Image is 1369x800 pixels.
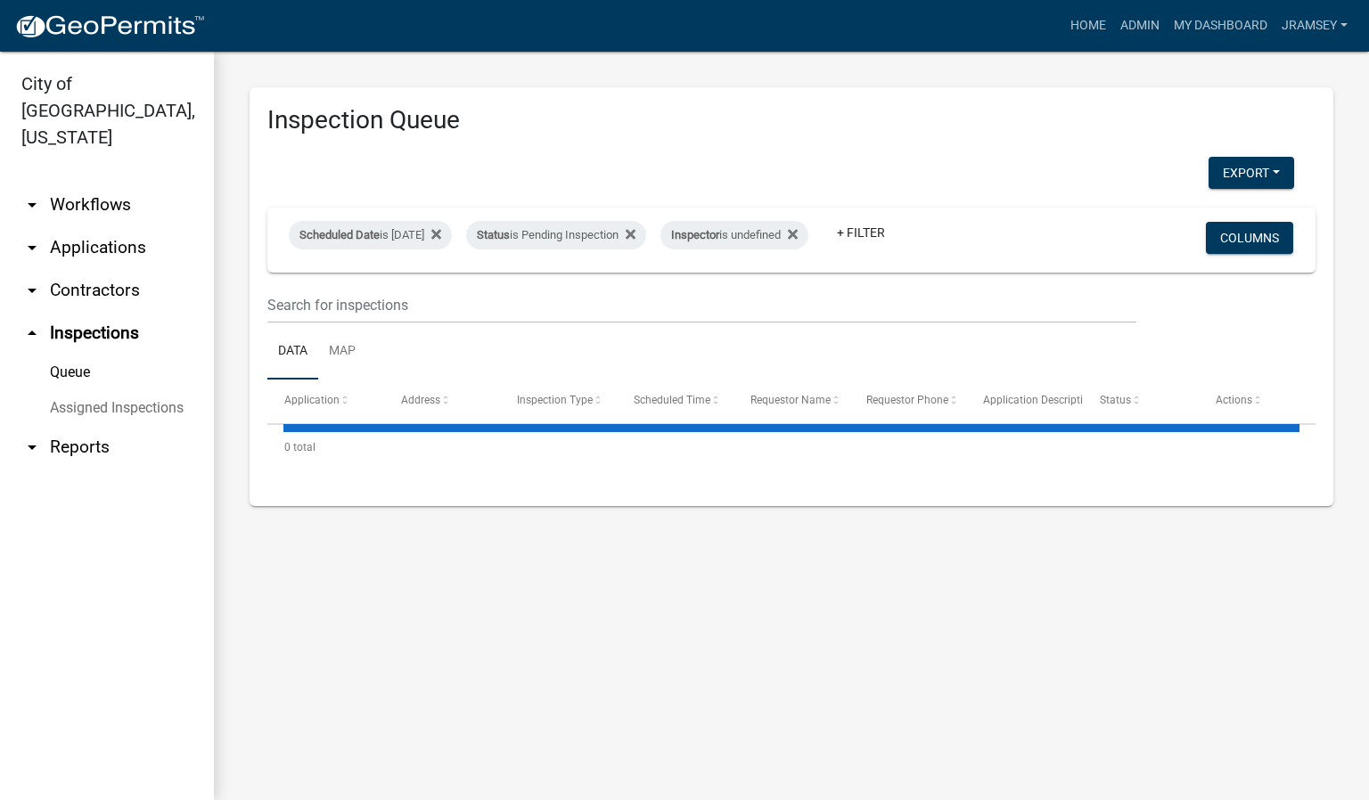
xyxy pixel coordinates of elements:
a: + Filter [823,216,899,249]
div: is [DATE] [289,221,452,249]
i: arrow_drop_up [21,322,43,344]
span: Inspection Type [518,394,594,406]
span: Scheduled Date [299,228,380,241]
span: Application Description [983,394,1095,406]
datatable-header-cell: Scheduled Time [617,380,734,422]
i: arrow_drop_down [21,280,43,301]
a: Map [318,323,366,380]
button: Export [1209,157,1294,189]
datatable-header-cell: Requestor Phone [849,380,966,422]
datatable-header-cell: Application Description [966,380,1083,422]
a: Data [267,323,318,380]
a: Admin [1113,9,1167,43]
datatable-header-cell: Address [384,380,501,422]
div: is undefined [660,221,808,249]
span: Address [401,394,440,406]
input: Search for inspections [267,287,1136,323]
span: Requestor Phone [866,394,948,406]
datatable-header-cell: Actions [1199,380,1316,422]
a: Home [1063,9,1113,43]
div: is Pending Inspection [466,221,646,249]
h3: Inspection Queue [267,105,1316,135]
i: arrow_drop_down [21,237,43,258]
datatable-header-cell: Application [267,380,384,422]
button: Columns [1206,222,1293,254]
span: Requestor Name [750,394,831,406]
span: Status [1100,394,1131,406]
datatable-header-cell: Status [1083,380,1200,422]
span: Status [477,228,510,241]
i: arrow_drop_down [21,194,43,216]
datatable-header-cell: Inspection Type [500,380,617,422]
a: jramsey [1275,9,1355,43]
i: arrow_drop_down [21,437,43,458]
span: Actions [1216,394,1252,406]
a: My Dashboard [1167,9,1275,43]
datatable-header-cell: Requestor Name [734,380,850,422]
span: Inspector [671,228,719,241]
div: 0 total [267,425,1316,469]
span: Application [284,394,340,406]
span: Scheduled Time [634,394,710,406]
